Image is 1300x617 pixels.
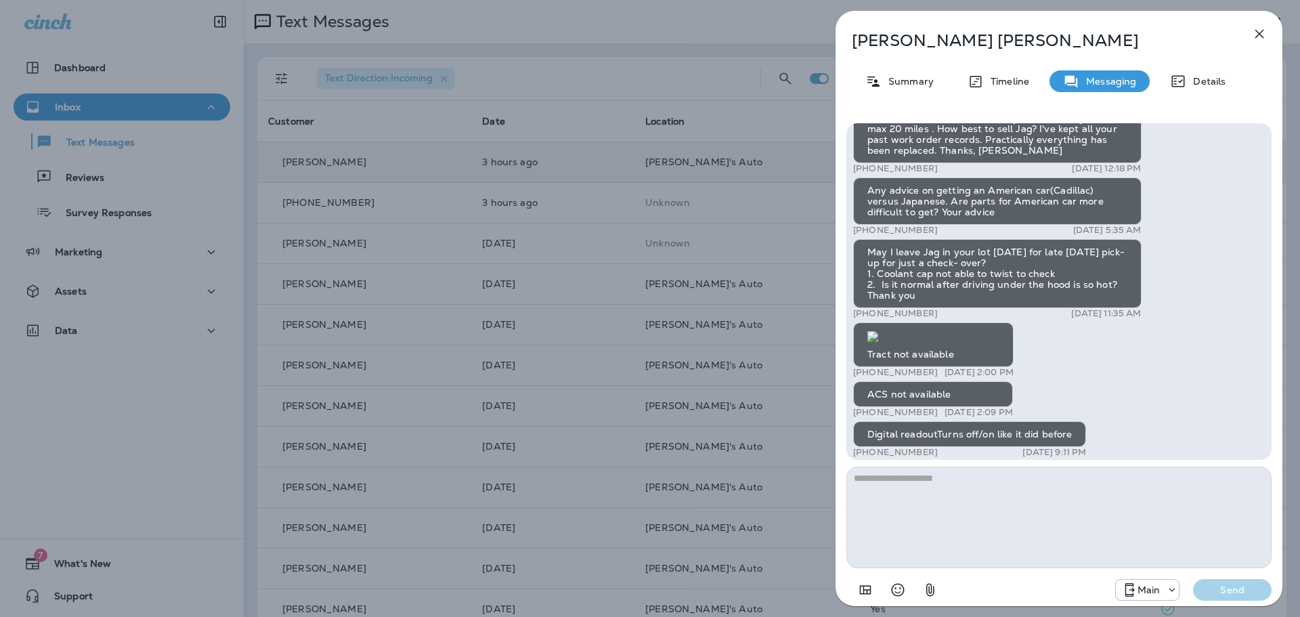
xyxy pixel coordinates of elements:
[853,239,1142,308] div: May I leave Jag in your lot [DATE] for late [DATE] pick-up for just a check- over? 1. Coolant cap...
[853,421,1086,447] div: Digital readoutTurns off/on like it did before
[1137,584,1161,595] p: Main
[945,367,1014,378] p: [DATE] 2:00 PM
[1022,447,1086,458] p: [DATE] 9:11 PM
[853,447,938,458] p: [PHONE_NUMBER]
[853,308,938,319] p: [PHONE_NUMBER]
[853,322,1014,367] div: Tract not available
[852,31,1221,50] p: [PERSON_NAME] [PERSON_NAME]
[853,225,938,236] p: [PHONE_NUMBER]
[984,76,1029,87] p: Timeline
[1079,76,1136,87] p: Messaging
[882,76,934,87] p: Summary
[853,381,1013,407] div: ACS not available
[884,576,911,603] button: Select an emoji
[867,331,878,342] img: twilio-download
[1072,163,1141,174] p: [DATE] 12:18 PM
[853,407,938,418] p: [PHONE_NUMBER]
[853,105,1142,163] div: That's awesome news. Is Infinity reliable? Only drive max 20 miles . How best to sell Jag? I've k...
[853,163,938,174] p: [PHONE_NUMBER]
[1071,308,1141,319] p: [DATE] 11:35 AM
[1186,76,1226,87] p: Details
[1116,582,1179,598] div: +1 (941) 231-4423
[853,177,1142,225] div: Any advice on getting an American car(Cadillac) versus Japanese. Are parts for American car more ...
[852,576,879,603] button: Add in a premade template
[945,407,1013,418] p: [DATE] 2:09 PM
[853,367,938,378] p: [PHONE_NUMBER]
[1073,225,1142,236] p: [DATE] 5:35 AM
